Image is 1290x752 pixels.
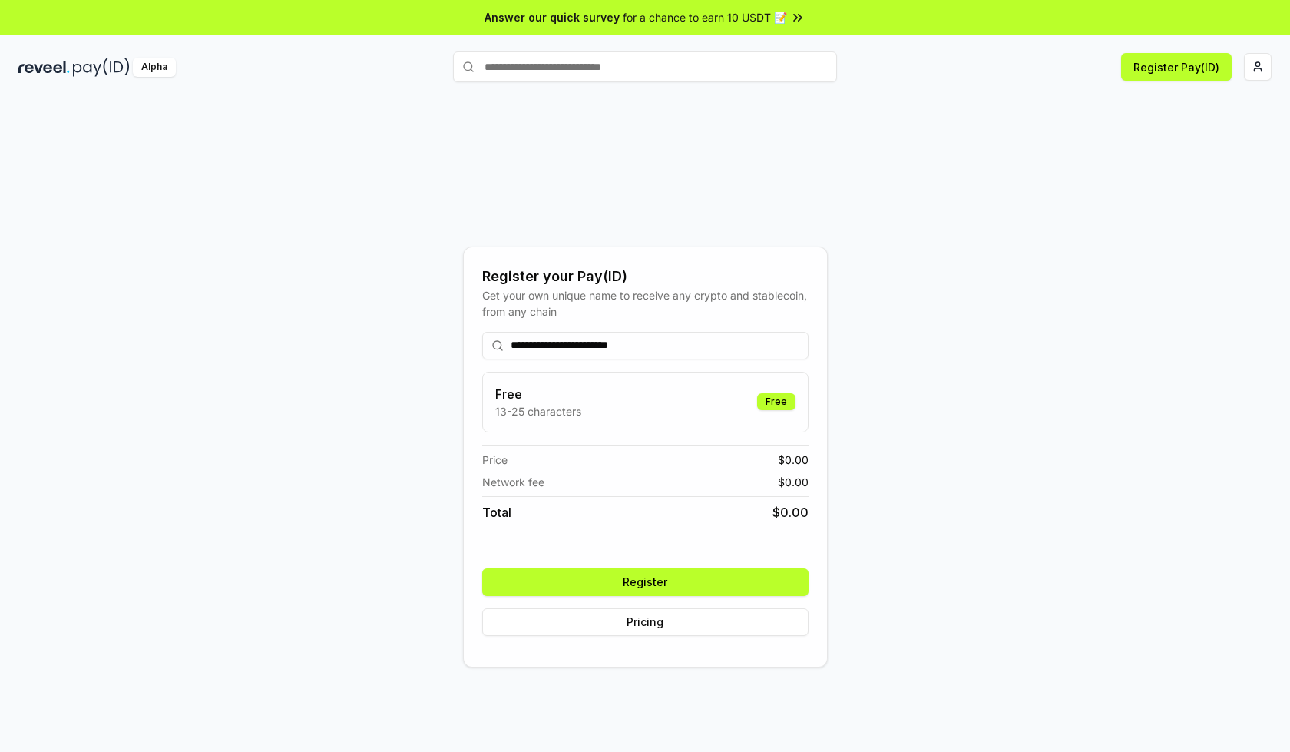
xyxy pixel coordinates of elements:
span: Price [482,452,508,468]
span: for a chance to earn 10 USDT 📝 [623,9,787,25]
div: Free [757,393,795,410]
button: Register [482,568,809,596]
img: reveel_dark [18,58,70,77]
span: $ 0.00 [778,452,809,468]
span: Total [482,503,511,522]
div: Get your own unique name to receive any crypto and stablecoin, from any chain [482,287,809,320]
span: $ 0.00 [778,474,809,490]
span: Network fee [482,474,544,490]
div: Register your Pay(ID) [482,266,809,287]
img: pay_id [73,58,130,77]
span: $ 0.00 [772,503,809,522]
p: 13-25 characters [495,403,581,419]
span: Answer our quick survey [485,9,620,25]
button: Register Pay(ID) [1121,53,1232,81]
h3: Free [495,385,581,403]
div: Alpha [133,58,176,77]
button: Pricing [482,608,809,636]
